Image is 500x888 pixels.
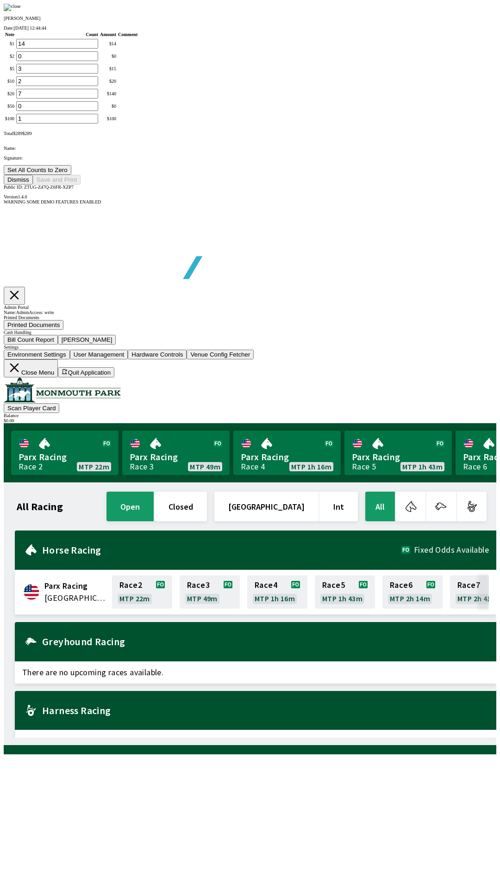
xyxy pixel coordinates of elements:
div: $ 14 [100,41,116,46]
td: $ 100 [5,113,15,124]
button: open [106,492,154,521]
button: [PERSON_NAME] [58,335,116,345]
td: $ 5 [5,63,15,74]
div: Name: Admin Access: write [4,310,496,315]
p: Name: [4,146,496,151]
span: [DATE] 12:44:44 [14,25,46,31]
a: Parx RacingRace 5MTP 1h 43m [344,431,452,475]
th: Note [5,31,15,37]
p: Signature: [4,155,496,160]
span: Parx Racing [241,451,333,463]
div: Cash Handling [4,330,496,335]
button: Quit Application [58,367,114,377]
a: Race4MTP 1h 16m [247,575,307,609]
a: Race6MTP 2h 14m [382,575,443,609]
div: $ 20 [100,79,116,84]
div: Race 4 [241,463,265,470]
td: $ 2 [5,51,15,62]
span: $ 289 [22,131,31,136]
button: Printed Documents [4,320,63,330]
div: $ 140 [100,91,116,96]
button: Dismiss [4,175,33,185]
span: MTP 2h 41m [457,595,498,602]
button: All [365,492,395,521]
td: $ 10 [5,76,15,86]
span: MTP 22m [119,595,150,602]
button: Set All Counts to Zero [4,165,71,175]
h2: Horse Racing [42,546,401,554]
button: closed [155,492,207,521]
div: Public ID: [4,185,496,190]
a: Race2MTP 22m [112,575,172,609]
div: $ 100 [100,116,116,121]
a: Parx RacingRace 4MTP 1h 16m [233,431,341,475]
button: Save and Print [33,175,81,185]
span: ZTUG-Z47Q-Z6FR-XZP7 [24,185,74,190]
span: MTP 1h 43m [322,595,362,602]
td: $ 20 [5,88,15,99]
span: Race 3 [187,581,210,589]
span: Race 6 [390,581,412,589]
span: Parx Racing [130,451,222,463]
p: [PERSON_NAME] [4,16,496,21]
a: Race3MTP 49m [180,575,240,609]
button: User Management [70,350,128,359]
div: WARNING SOME DEMO FEATURES ENABLED [4,199,496,204]
span: Parx Racing [352,451,444,463]
div: Balance [4,413,496,418]
div: Settings [4,345,496,350]
div: Date: [4,25,496,31]
th: Count [16,31,99,37]
th: Comment [118,31,138,37]
h1: All Racing [17,503,63,510]
span: MTP 1h 43m [402,463,443,470]
div: Printed Documents [4,315,496,320]
h2: Harness Racing [42,707,489,714]
div: Total [4,131,496,136]
div: Version 1.4.0 [4,194,496,199]
span: Race 7 [457,581,480,589]
button: Environment Settings [4,350,70,359]
span: There are no upcoming races available. [15,730,496,752]
span: Race 5 [322,581,345,589]
span: MTP 1h 16m [255,595,295,602]
span: Parx Racing [44,580,106,592]
span: Parx Racing [19,451,111,463]
span: MTP 49m [187,595,218,602]
img: venue logo [4,377,121,402]
a: Parx RacingRace 2MTP 22m [11,431,119,475]
img: close [4,4,21,11]
div: Admin Portal [4,305,496,310]
div: Race 3 [130,463,154,470]
h2: Greyhound Racing [42,638,489,645]
td: $ 50 [5,101,15,111]
div: $ 15 [100,66,116,71]
div: $ 0.00 [4,418,496,423]
td: $ 1 [5,38,15,49]
button: Venue Config Fetcher [187,350,254,359]
span: MTP 2h 14m [390,595,430,602]
span: MTP 22m [79,463,109,470]
span: MTP 49m [190,463,220,470]
a: Parx RacingRace 3MTP 49m [122,431,230,475]
span: United States [44,592,106,604]
div: Race 6 [463,463,487,470]
span: Race 4 [255,581,277,589]
button: Bill Count Report [4,335,58,345]
span: $ 289 [13,131,22,136]
span: Fixed Odds Available [414,546,489,554]
div: $ 0 [100,104,116,109]
div: Race 5 [352,463,376,470]
span: There are no upcoming races available. [15,661,496,684]
button: [GEOGRAPHIC_DATA] [214,492,319,521]
button: Scan Player Card [4,403,59,413]
th: Amount [100,31,117,37]
a: Race5MTP 1h 43m [315,575,375,609]
span: Race 2 [119,581,142,589]
button: Hardware Controls [128,350,187,359]
div: $ 0 [100,54,116,59]
button: Close Menu [4,359,58,377]
button: Int [319,492,358,521]
img: global tote logo [25,204,291,302]
div: Race 2 [19,463,43,470]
